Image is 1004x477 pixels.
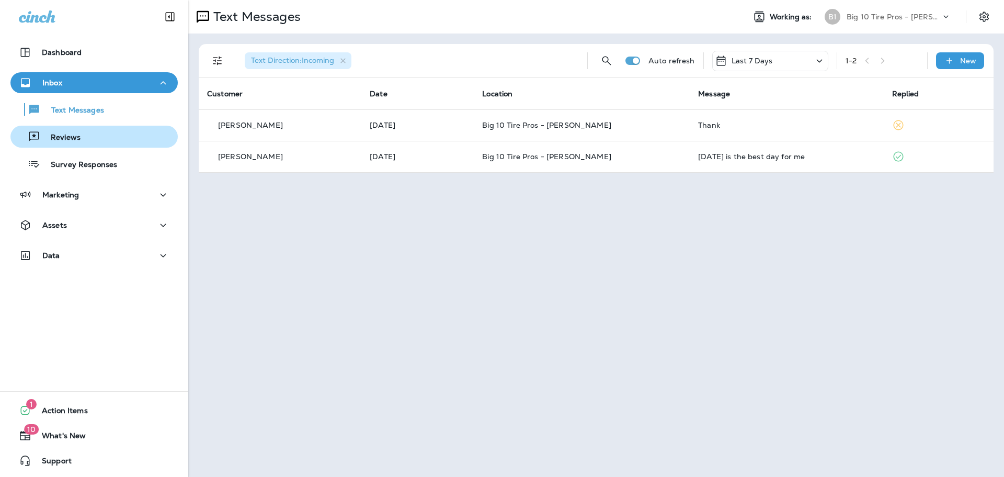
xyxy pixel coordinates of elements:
span: Big 10 Tire Pros - [PERSON_NAME] [482,152,611,161]
button: Survey Responses [10,153,178,175]
span: Date [370,89,387,98]
span: 10 [24,424,39,435]
div: 1 - 2 [846,57,857,65]
p: Assets [42,221,67,229]
p: [PERSON_NAME] [218,152,283,161]
button: Collapse Sidebar [155,6,185,27]
p: Text Messages [209,9,301,25]
span: Text Direction : Incoming [251,56,334,65]
p: Data [42,251,60,260]
button: Marketing [10,184,178,205]
button: Dashboard [10,42,178,63]
div: Text Direction:Incoming [245,52,351,69]
span: 1 [26,399,37,409]
span: Support [31,457,72,469]
button: 1Action Items [10,400,178,421]
p: Last 7 Days [732,57,773,65]
p: Dashboard [42,48,82,57]
span: Big 10 Tire Pros - [PERSON_NAME] [482,120,611,130]
button: Reviews [10,126,178,148]
span: Action Items [31,406,88,419]
span: Message [698,89,730,98]
button: Data [10,245,178,266]
p: [PERSON_NAME] [218,121,283,129]
span: Working as: [770,13,814,21]
button: Settings [975,7,994,26]
p: Survey Responses [40,160,117,170]
button: Assets [10,215,178,236]
p: Marketing [42,191,79,199]
button: Text Messages [10,98,178,120]
span: Customer [207,89,243,98]
button: Filters [207,50,228,71]
p: Big 10 Tire Pros - [PERSON_NAME] [847,13,941,21]
button: 10What's New [10,425,178,446]
div: B1 [825,9,840,25]
p: Reviews [40,133,81,143]
button: Search Messages [596,50,617,71]
p: New [960,57,976,65]
p: Inbox [42,79,62,87]
button: Inbox [10,72,178,93]
div: Friday is the best day for me [698,152,875,161]
button: Support [10,450,178,471]
span: Location [482,89,512,98]
p: Oct 7, 2025 04:34 PM [370,121,465,129]
p: Auto refresh [648,57,695,65]
p: Oct 7, 2025 11:35 AM [370,152,465,161]
p: Text Messages [41,106,104,116]
div: Thank [698,121,875,129]
span: What's New [31,431,86,444]
span: Replied [892,89,919,98]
